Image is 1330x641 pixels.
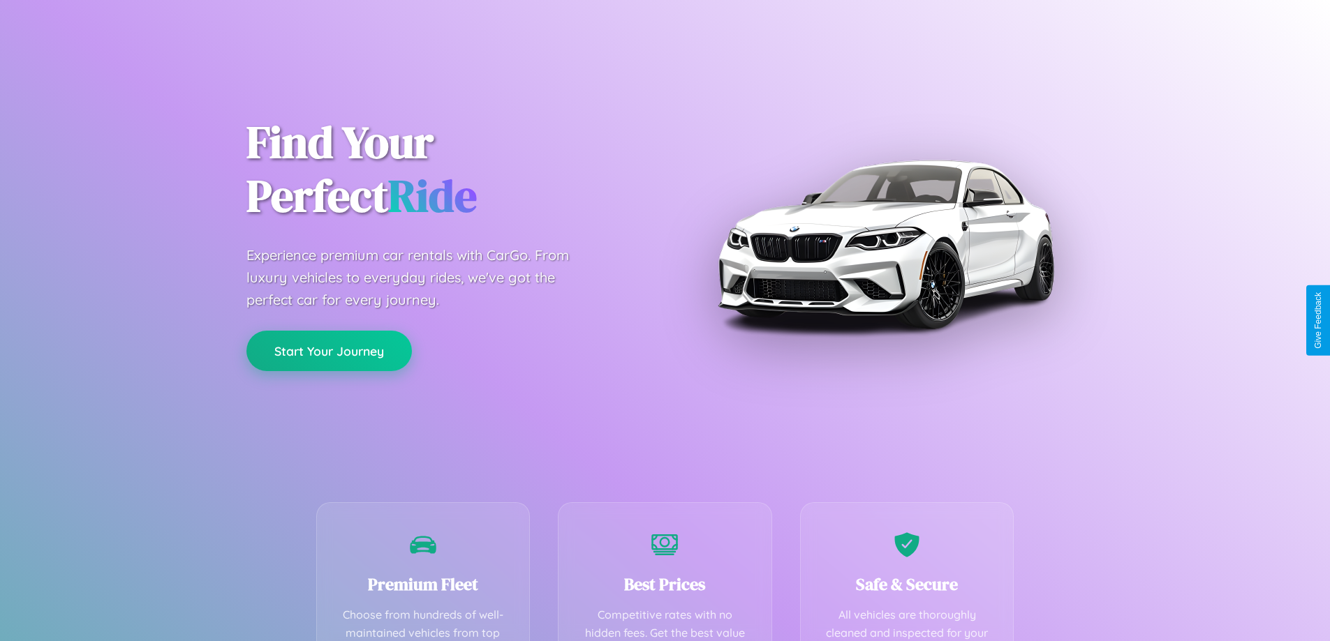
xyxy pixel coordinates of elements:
h1: Find Your Perfect [246,116,644,223]
p: Experience premium car rentals with CarGo. From luxury vehicles to everyday rides, we've got the ... [246,244,596,311]
h3: Safe & Secure [822,573,993,596]
div: Give Feedback [1313,292,1323,349]
img: Premium BMW car rental vehicle [711,70,1060,418]
h3: Best Prices [579,573,751,596]
span: Ride [388,165,477,226]
button: Start Your Journey [246,331,412,371]
h3: Premium Fleet [338,573,509,596]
